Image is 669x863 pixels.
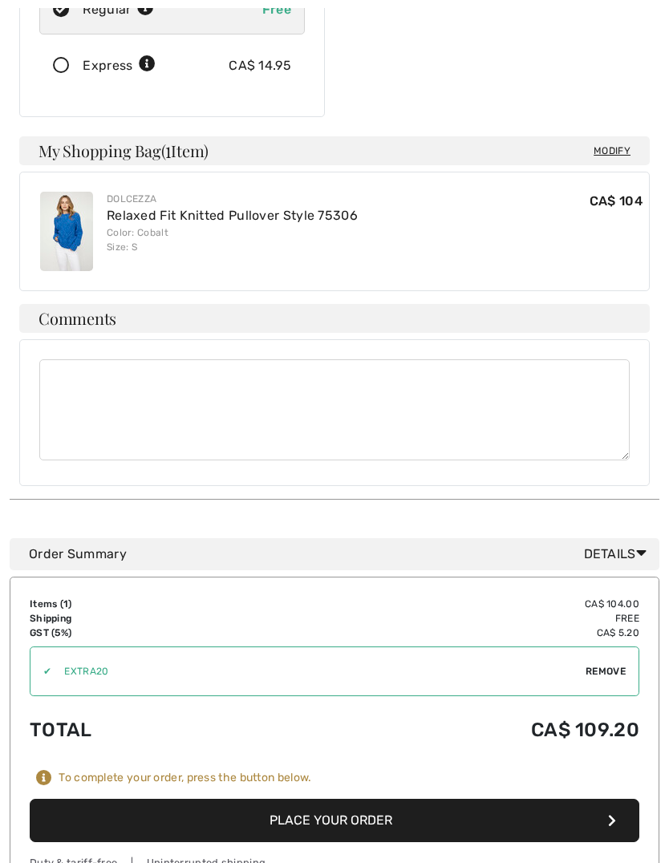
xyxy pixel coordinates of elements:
[63,598,68,610] span: 1
[51,647,586,695] input: Promo code
[30,664,51,679] div: ✔
[30,703,252,757] td: Total
[107,225,358,254] div: Color: Cobalt Size: S
[83,56,156,75] div: Express
[594,143,630,159] span: Modify
[590,193,643,209] span: CA$ 104
[161,140,209,161] span: ( Item)
[40,192,93,271] img: Relaxed Fit Knitted Pullover Style 75306
[30,597,252,611] td: Items ( )
[30,611,252,626] td: Shipping
[30,626,252,640] td: GST (5%)
[252,611,639,626] td: Free
[107,208,358,223] a: Relaxed Fit Knitted Pullover Style 75306
[584,545,653,564] span: Details
[252,626,639,640] td: CA$ 5.20
[252,703,639,757] td: CA$ 109.20
[586,664,626,679] span: Remove
[19,304,650,333] h4: Comments
[30,799,639,842] button: Place Your Order
[39,359,630,460] textarea: Comments
[252,597,639,611] td: CA$ 104.00
[165,139,171,160] span: 1
[29,545,653,564] div: Order Summary
[262,2,291,17] span: Free
[59,771,311,785] div: To complete your order, press the button below.
[19,136,650,165] h4: My Shopping Bag
[229,56,291,75] div: CA$ 14.95
[107,192,358,206] div: Dolcezza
